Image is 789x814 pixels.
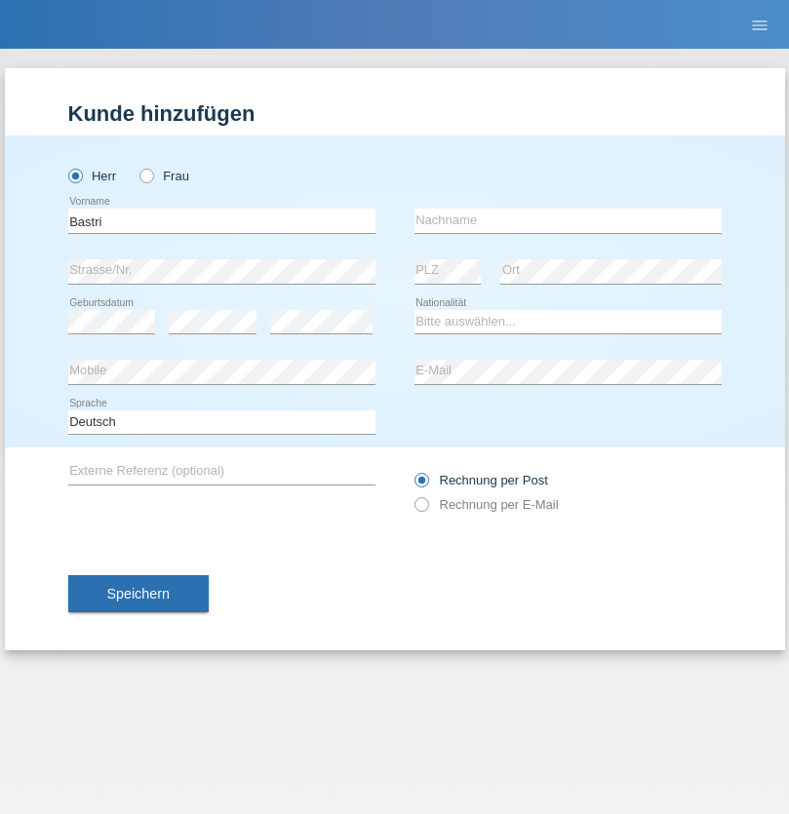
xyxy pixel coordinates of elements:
[750,16,769,35] i: menu
[139,169,189,183] label: Frau
[68,575,209,612] button: Speichern
[107,586,170,601] span: Speichern
[414,497,427,522] input: Rechnung per E-Mail
[68,169,81,181] input: Herr
[414,497,559,512] label: Rechnung per E-Mail
[139,169,152,181] input: Frau
[740,19,779,30] a: menu
[68,169,117,183] label: Herr
[414,473,427,497] input: Rechnung per Post
[68,101,722,126] h1: Kunde hinzufügen
[414,473,548,487] label: Rechnung per Post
